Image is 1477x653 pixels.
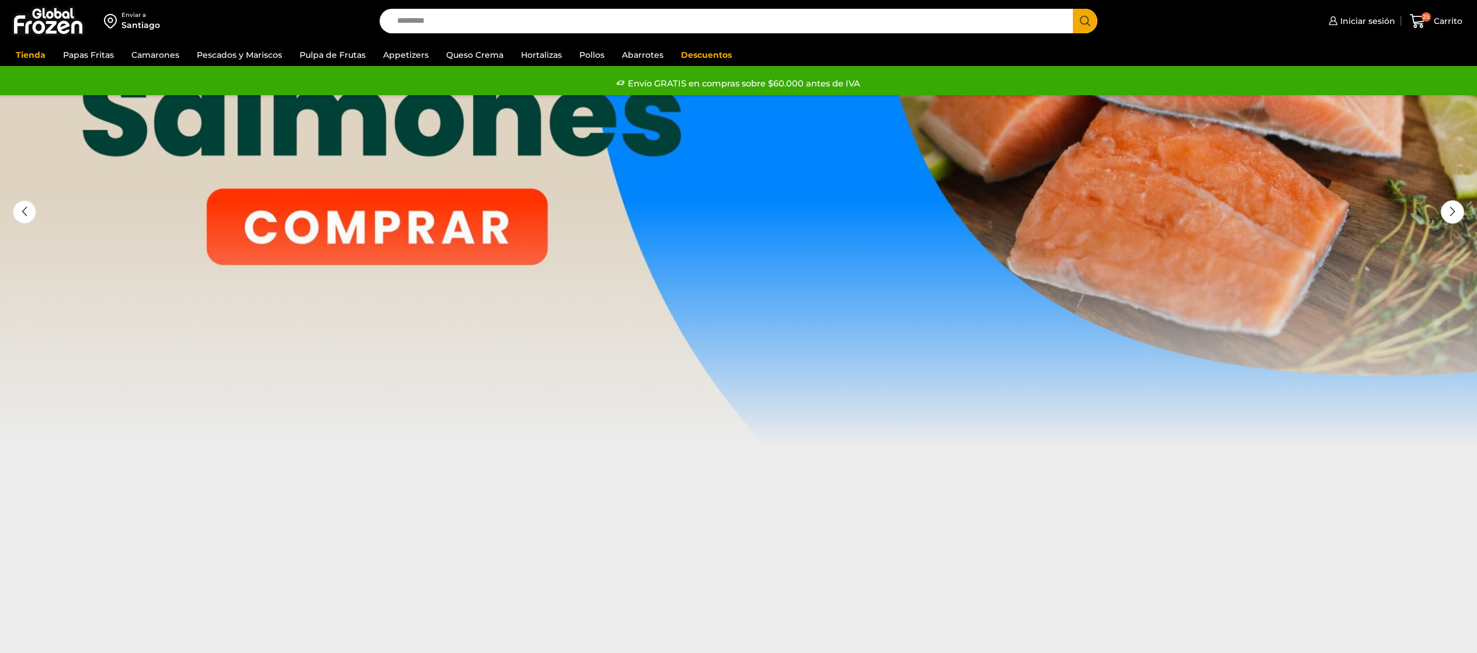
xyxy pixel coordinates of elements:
[10,44,51,66] a: Tienda
[191,44,288,66] a: Pescados y Mariscos
[377,44,435,66] a: Appetizers
[675,44,738,66] a: Descuentos
[294,44,371,66] a: Pulpa de Frutas
[1073,9,1097,33] button: Search button
[104,11,121,31] img: address-field-icon.svg
[121,11,160,19] div: Enviar a
[616,44,669,66] a: Abarrotes
[515,44,568,66] a: Hortalizas
[1407,8,1465,35] a: 25 Carrito
[440,44,509,66] a: Queso Crema
[1337,15,1395,27] span: Iniciar sesión
[121,19,160,31] div: Santiago
[1326,9,1395,33] a: Iniciar sesión
[1422,12,1431,22] span: 25
[574,44,610,66] a: Pollos
[57,44,120,66] a: Papas Fritas
[126,44,185,66] a: Camarones
[1431,15,1462,27] span: Carrito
